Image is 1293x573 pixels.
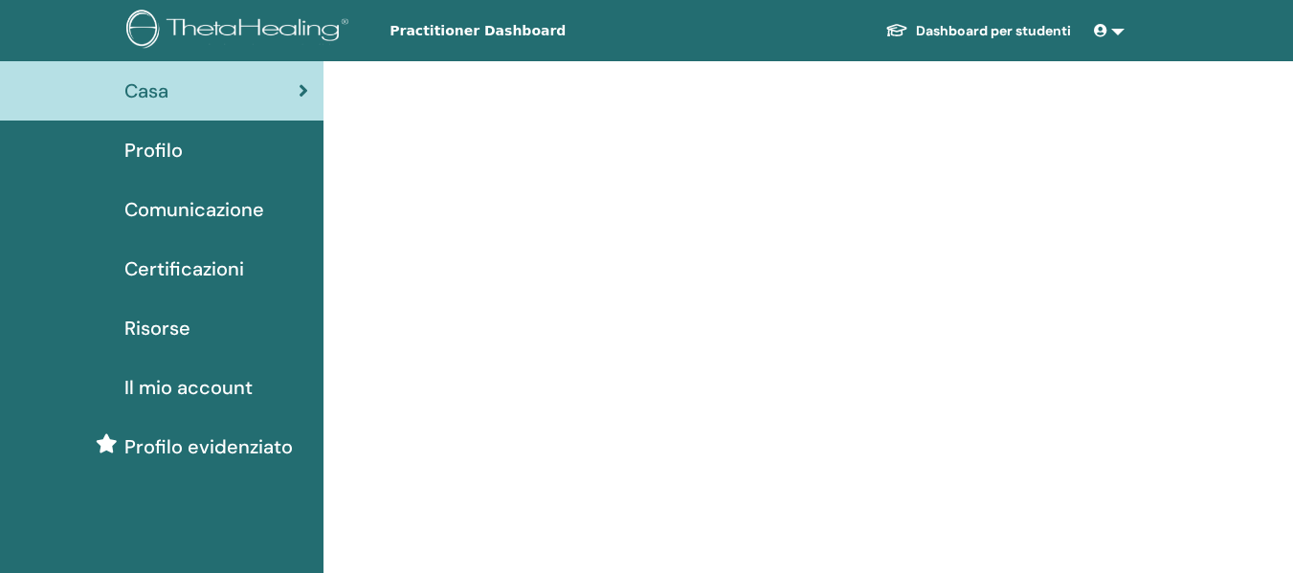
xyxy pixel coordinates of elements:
span: Comunicazione [124,195,264,224]
span: Certificazioni [124,254,244,283]
img: graduation-cap-white.svg [885,22,908,38]
img: logo.png [126,10,355,53]
span: Risorse [124,314,190,342]
span: Profilo [124,136,183,165]
span: Il mio account [124,373,253,402]
span: Practitioner Dashboard [390,21,677,41]
span: Profilo evidenziato [124,432,293,461]
a: Dashboard per studenti [870,13,1086,49]
span: Casa [124,77,168,105]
